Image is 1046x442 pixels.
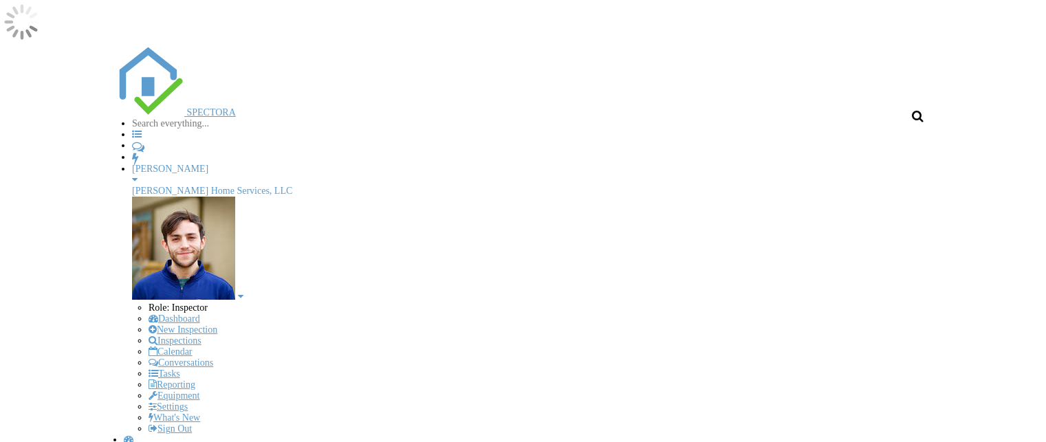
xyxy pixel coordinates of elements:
[149,302,208,313] span: Role: Inspector
[149,313,200,324] a: Dashboard
[149,368,180,379] a: Tasks
[149,423,192,434] a: Sign Out
[116,47,184,115] img: The Best Home Inspection Software - Spectora
[149,401,188,412] a: Settings
[149,324,217,335] a: New Inspection
[149,412,200,423] a: What's New
[132,186,930,197] div: Scott Home Services, LLC
[149,335,201,346] a: Inspections
[116,107,236,118] a: SPECTORA
[149,379,195,390] a: Reporting
[132,164,930,175] div: [PERSON_NAME]
[149,390,199,401] a: Equipment
[149,346,193,357] a: Calendar
[187,107,236,118] span: SPECTORA
[132,118,248,129] input: Search everything...
[149,357,213,368] a: Conversations
[132,197,235,300] img: ben_team_sq.jpg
